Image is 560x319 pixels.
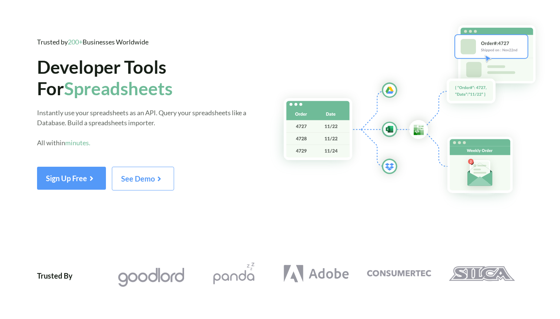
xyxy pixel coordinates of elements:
[64,77,173,99] span: Spreadsheets
[65,139,90,147] span: minutes.
[37,109,246,147] span: Instantly use your spreadsheets as an API. Query your spreadsheets like a Database. Build a sprea...
[118,266,184,288] img: Goodlord Logo
[37,38,149,46] span: Trusted by Businesses Worldwide
[112,167,174,190] button: See Demo
[37,167,106,190] button: Sign Up Free
[37,56,173,99] span: Developer Tools For
[121,174,165,183] span: See Demo
[192,263,275,285] a: Pandazzz Logo
[37,263,73,288] div: Trusted By
[366,263,432,285] img: Consumertec Logo
[68,38,83,46] span: 200+
[440,263,523,285] a: Silca Logo
[46,174,97,183] span: Sign Up Free
[112,177,174,183] a: See Demo
[269,15,560,211] img: Hero Spreadsheet Flow
[110,263,192,288] a: Goodlord Logo
[275,263,357,285] a: Adobe Logo
[358,263,440,285] a: Consumertec Logo
[449,263,515,285] img: Silca Logo
[283,263,350,285] img: Adobe Logo
[201,263,267,285] img: Pandazzz Logo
